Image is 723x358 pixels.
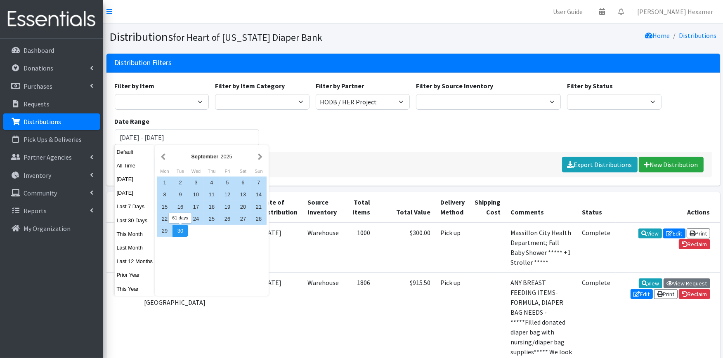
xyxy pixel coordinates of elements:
div: 6 [235,177,251,188]
p: Inventory [24,171,51,179]
td: Massillon City Health Department; Fall Baby Shower ***** +1 Stroller ***** [506,222,577,273]
td: [DATE] [257,222,303,273]
a: Requests [3,96,100,112]
div: 29 [157,225,172,237]
a: View [639,278,662,288]
th: Shipping Cost [470,192,506,222]
div: 15 [157,201,172,213]
h1: Distributions [110,30,410,44]
button: Default [115,146,155,158]
a: Dashboard [3,42,100,59]
td: $300.00 [376,222,436,273]
td: 96121 [106,222,139,273]
button: This Month [115,228,155,240]
div: 4 [204,177,220,188]
p: Reports [24,207,47,215]
a: User Guide [546,3,589,20]
button: [DATE] [115,173,155,185]
button: [DATE] [115,187,155,199]
a: Reclaim [679,239,710,249]
a: View [638,228,662,238]
div: 2 [172,177,188,188]
button: Prior Year [115,269,155,281]
small: for Heart of [US_STATE] Diaper Bank [173,31,323,43]
div: 19 [220,201,235,213]
a: Purchases [3,78,100,94]
th: Total Value [376,192,436,222]
div: 13 [235,188,251,200]
p: Distributions [24,118,61,126]
p: Purchases [24,82,52,90]
div: 26 [220,213,235,225]
a: Distributions [679,31,717,40]
p: Pick Ups & Deliveries [24,135,82,144]
a: Reports [3,203,100,219]
div: 10 [188,188,204,200]
div: Thursday [204,166,220,177]
img: HumanEssentials [3,5,100,33]
h3: Distribution Filters [115,59,172,67]
div: 3 [188,177,204,188]
th: Delivery Method [436,192,470,222]
label: Filter by Item [115,81,155,91]
div: 8 [157,188,172,200]
a: Pick Ups & Deliveries [3,131,100,148]
div: Sunday [251,166,267,177]
td: Complete [577,222,616,273]
label: Filter by Source Inventory [416,81,493,91]
a: Inventory [3,167,100,184]
th: Comments [506,192,577,222]
th: Date of Distribution [257,192,303,222]
div: Monday [157,166,172,177]
div: 18 [204,201,220,213]
label: Filter by Status [567,81,613,91]
a: Print [654,289,678,299]
th: ID [106,192,139,222]
div: 1 [157,177,172,188]
p: Requests [24,100,50,108]
th: Status [577,192,616,222]
div: 20 [235,201,251,213]
div: 11 [204,188,220,200]
div: 21 [251,201,267,213]
button: Last 12 Months [115,255,155,267]
div: Wednesday [188,166,204,177]
p: Partner Agencies [24,153,72,161]
a: New Distribution [639,157,704,172]
th: Total Items [344,192,376,222]
label: Filter by Partner [316,81,364,91]
div: 22 [157,213,172,225]
a: Edit [663,228,685,238]
span: 2025 [220,153,232,160]
p: Community [24,189,57,197]
td: Warehouse [303,222,344,273]
a: Partner Agencies [3,149,100,165]
td: Pick up [436,222,470,273]
button: Last 7 Days [115,200,155,212]
p: Donations [24,64,53,72]
a: Edit [631,289,653,299]
a: View Request [664,278,710,288]
div: 14 [251,188,267,200]
div: Saturday [235,166,251,177]
a: Community [3,185,100,201]
button: Last Month [115,242,155,254]
button: Last 30 Days [115,214,155,226]
input: January 1, 2011 - December 31, 2011 [115,130,260,145]
label: Date Range [115,116,150,126]
th: Actions [616,192,720,222]
div: 9 [172,188,188,200]
a: [PERSON_NAME] Hexamer [631,3,720,20]
div: 12 [220,188,235,200]
button: This Year [115,283,155,295]
div: 30 [172,225,188,237]
p: Dashboard [24,46,54,54]
div: 28 [251,213,267,225]
div: 24 [188,213,204,225]
div: 17 [188,201,204,213]
div: 27 [235,213,251,225]
strong: September [191,153,218,160]
a: Print [687,228,710,238]
a: Distributions [3,113,100,130]
a: My Organization [3,220,100,237]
